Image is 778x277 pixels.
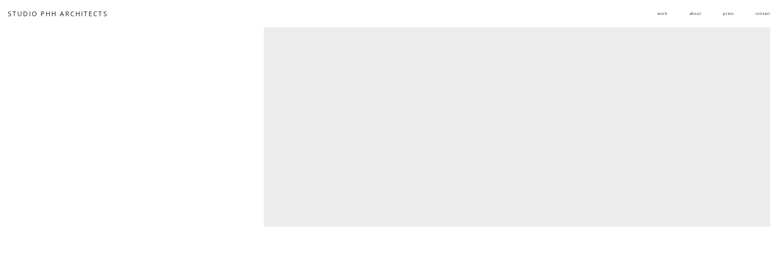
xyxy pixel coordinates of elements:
[723,8,734,19] a: press
[8,9,108,18] a: STUDIO PHH ARCHITECTS
[657,9,668,18] span: work
[755,8,770,19] a: contact
[690,8,701,19] a: about
[657,8,668,19] a: folder dropdown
